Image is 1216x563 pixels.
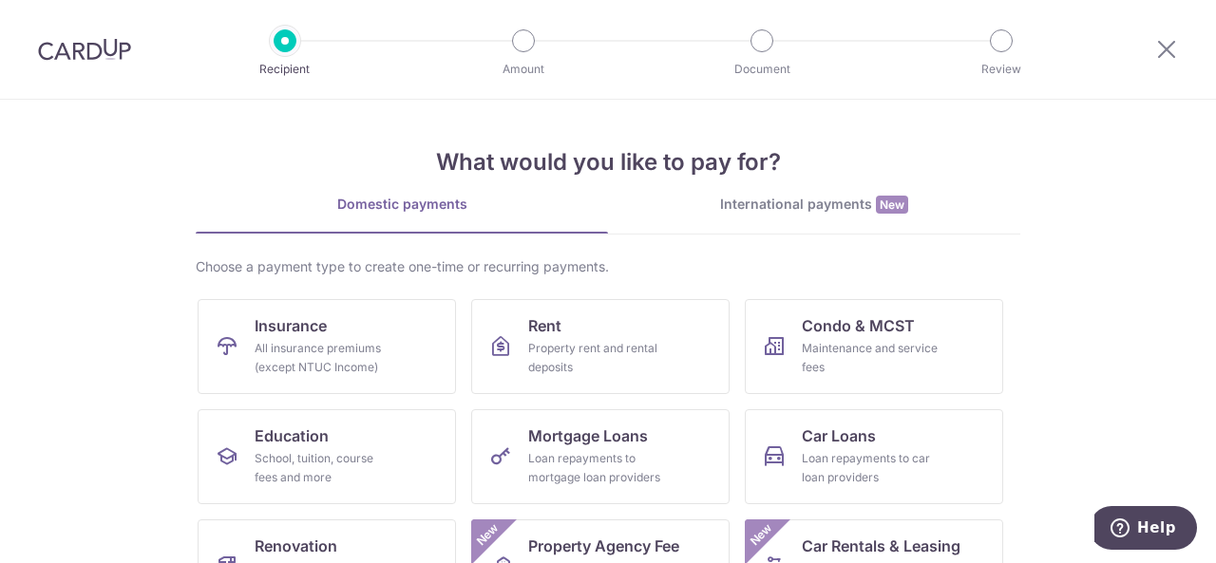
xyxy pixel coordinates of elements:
[746,519,777,551] span: New
[255,535,337,557] span: Renovation
[528,449,665,487] div: Loan repayments to mortgage loan providers
[453,60,594,79] p: Amount
[802,339,939,377] div: Maintenance and service fees
[196,195,608,214] div: Domestic payments
[471,299,730,394] a: RentProperty rent and rental deposits
[802,424,876,447] span: Car Loans
[255,314,327,337] span: Insurance
[528,424,648,447] span: Mortgage Loans
[608,195,1020,215] div: International payments
[255,424,329,447] span: Education
[215,60,355,79] p: Recipient
[802,535,960,557] span: Car Rentals & Leasing
[745,299,1003,394] a: Condo & MCSTMaintenance and service fees
[528,314,561,337] span: Rent
[472,519,503,551] span: New
[198,299,456,394] a: InsuranceAll insurance premiums (except NTUC Income)
[692,60,832,79] p: Document
[528,339,665,377] div: Property rent and rental deposits
[745,409,1003,504] a: Car LoansLoan repayments to car loan providers
[38,38,131,61] img: CardUp
[802,314,915,337] span: Condo & MCST
[1094,506,1197,554] iframe: Opens a widget where you can find more information
[196,257,1020,276] div: Choose a payment type to create one-time or recurring payments.
[255,449,391,487] div: School, tuition, course fees and more
[255,339,391,377] div: All insurance premiums (except NTUC Income)
[876,196,908,214] span: New
[196,145,1020,179] h4: What would you like to pay for?
[198,409,456,504] a: EducationSchool, tuition, course fees and more
[802,449,939,487] div: Loan repayments to car loan providers
[528,535,679,557] span: Property Agency Fee
[931,60,1072,79] p: Review
[471,409,730,504] a: Mortgage LoansLoan repayments to mortgage loan providers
